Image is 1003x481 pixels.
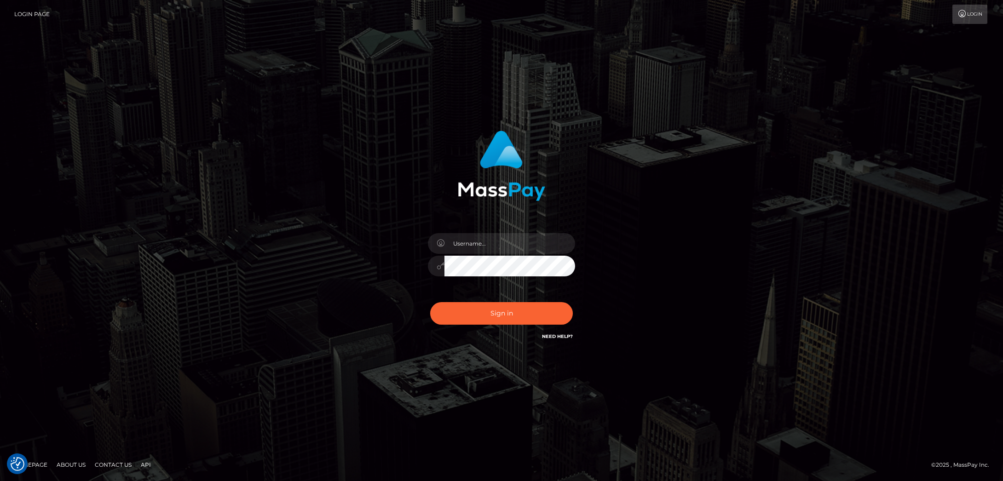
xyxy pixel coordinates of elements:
button: Consent Preferences [11,457,24,471]
a: Login [952,5,987,24]
button: Sign in [430,302,573,325]
a: Homepage [10,458,51,472]
img: MassPay Login [458,131,545,201]
a: About Us [53,458,89,472]
a: API [137,458,155,472]
input: Username... [444,233,575,254]
div: © 2025 , MassPay Inc. [931,460,996,470]
a: Contact Us [91,458,135,472]
img: Revisit consent button [11,457,24,471]
a: Need Help? [542,333,573,339]
a: Login Page [14,5,50,24]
